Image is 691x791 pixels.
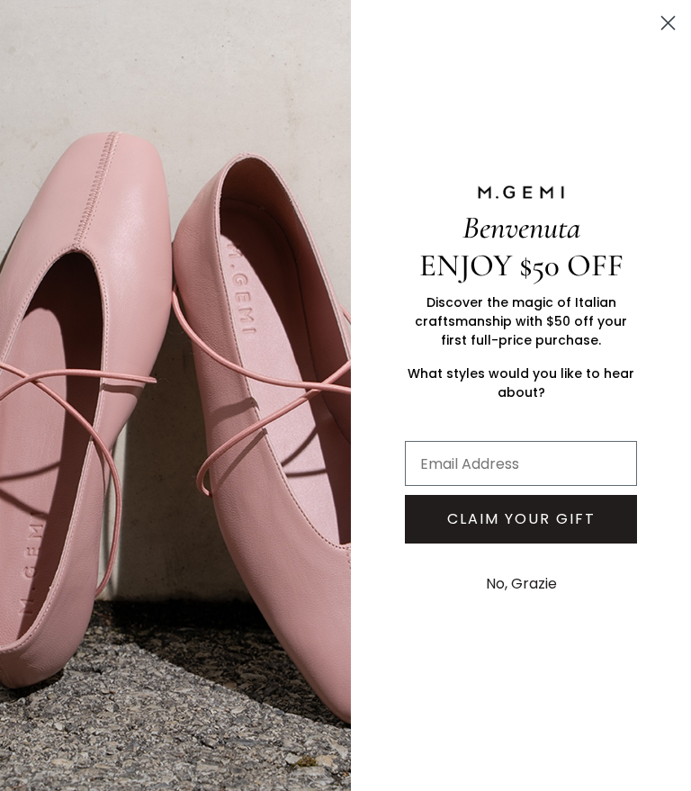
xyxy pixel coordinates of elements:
span: ENJOY $50 OFF [419,247,624,284]
span: What styles would you like to hear about? [408,364,634,401]
img: M.GEMI [476,184,566,201]
button: CLAIM YOUR GIFT [405,495,637,544]
span: Benvenuta [462,209,580,247]
button: Close dialog [652,7,684,39]
input: Email Address [405,441,637,486]
button: No, Grazie [477,562,566,607]
span: Discover the magic of Italian craftsmanship with $50 off your first full-price purchase. [415,293,627,349]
